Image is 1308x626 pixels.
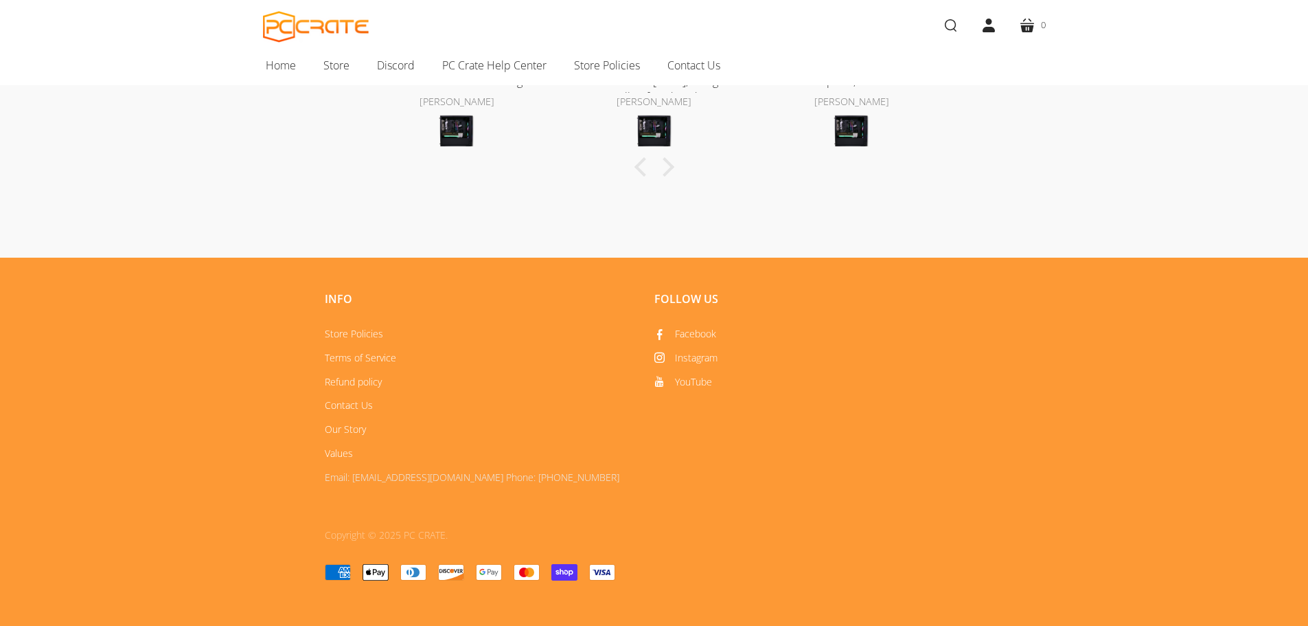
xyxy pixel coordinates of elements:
[1008,6,1057,45] a: 0
[654,327,716,340] a: Facebook
[325,375,382,388] a: Refund policy
[242,51,1066,85] nav: Main navigation
[263,11,369,43] a: PC CRATE
[325,471,619,484] a: Email: [EMAIL_ADDRESS][DOMAIN_NAME] Phone: [PHONE_NUMBER]
[770,97,934,108] div: [PERSON_NAME]
[654,375,712,388] a: YouTube
[325,423,366,436] a: Our Story
[325,327,383,340] a: Store Policies
[325,528,627,544] p: Copyright © 2025 PC CRATE.
[325,447,353,460] a: Values
[635,112,674,150] img: Build Your Own Crate
[374,97,539,108] div: [PERSON_NAME]
[437,112,476,150] img: Build Your Own Crate
[323,56,349,74] span: Store
[325,399,373,412] a: Contact Us
[574,56,640,74] span: Store Policies
[572,97,737,108] div: [PERSON_NAME]
[667,56,720,74] span: Contact Us
[310,51,363,80] a: Store
[654,51,734,80] a: Contact Us
[442,56,547,74] span: PC Crate Help Center
[832,112,871,150] img: Build Your Own Crate
[654,351,718,364] a: Instagram
[560,51,654,80] a: Store Policies
[363,51,428,80] a: Discord
[325,292,634,306] h2: Info
[377,56,415,74] span: Discord
[252,51,310,80] a: Home
[654,292,963,306] h2: Follow Us
[428,51,560,80] a: PC Crate Help Center
[1041,18,1046,32] span: 0
[325,351,396,364] a: Terms of Service
[266,56,296,74] span: Home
